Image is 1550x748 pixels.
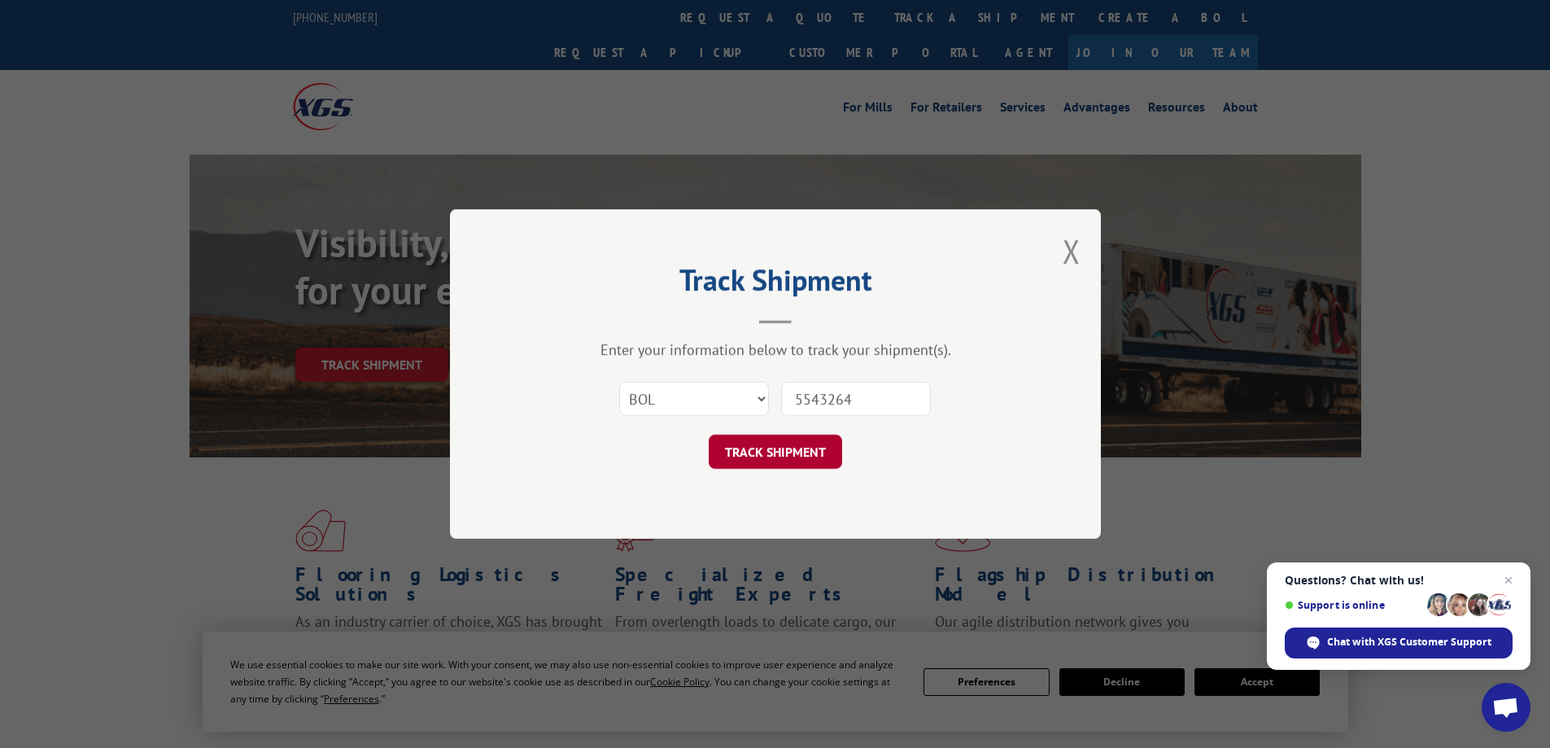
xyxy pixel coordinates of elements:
[531,340,1020,359] div: Enter your information below to track your shipment(s).
[1285,574,1513,587] span: Questions? Chat with us!
[1327,635,1491,650] span: Chat with XGS Customer Support
[1285,628,1513,658] div: Chat with XGS Customer Support
[1482,683,1530,732] div: Open chat
[709,435,842,469] button: TRACK SHIPMENT
[1063,230,1081,273] button: Close modal
[1499,571,1518,590] span: Close chat
[781,382,931,416] input: Number(s)
[1285,599,1421,611] span: Support is online
[531,269,1020,300] h2: Track Shipment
